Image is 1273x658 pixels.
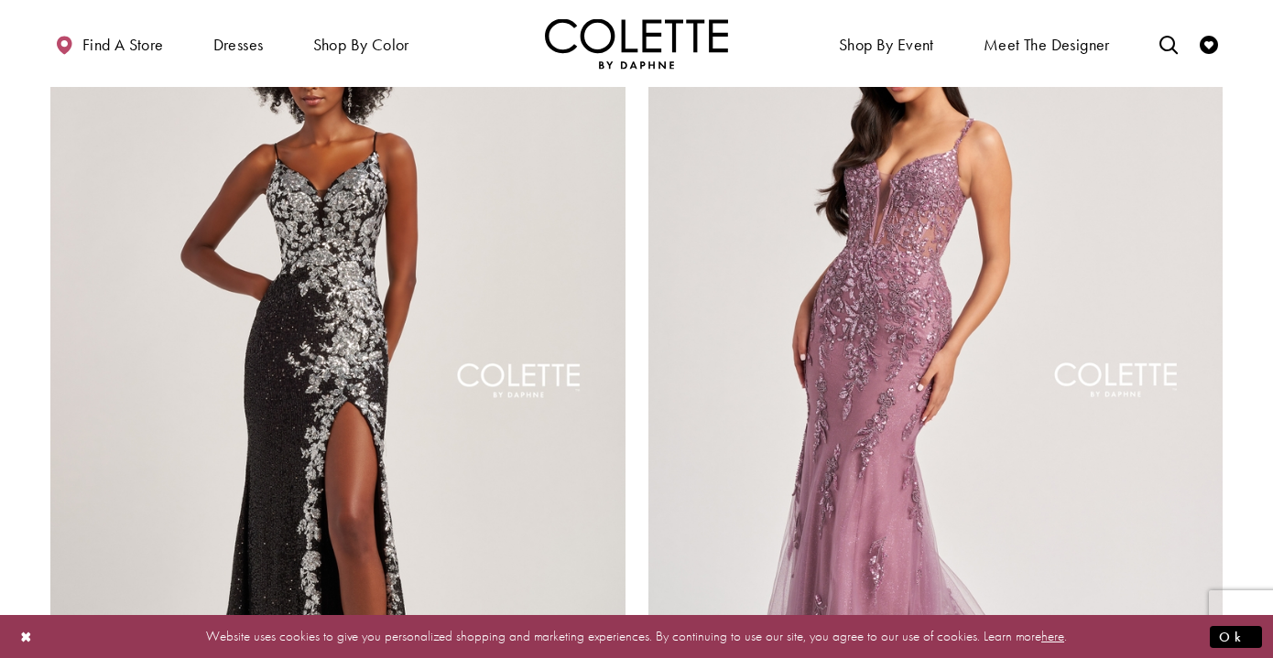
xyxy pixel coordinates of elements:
[313,36,409,54] span: Shop by color
[209,18,268,69] span: Dresses
[545,18,728,69] img: Colette by Daphne
[132,624,1141,649] p: Website uses cookies to give you personalized shopping and marketing experiences. By continuing t...
[1155,18,1182,69] a: Toggle search
[11,620,42,653] button: Close Dialog
[545,18,728,69] a: Visit Home Page
[839,36,934,54] span: Shop By Event
[213,36,264,54] span: Dresses
[979,18,1115,69] a: Meet the designer
[309,18,414,69] span: Shop by color
[1210,625,1262,648] button: Submit Dialog
[82,36,164,54] span: Find a store
[1041,627,1064,645] a: here
[984,36,1110,54] span: Meet the designer
[50,18,168,69] a: Find a store
[834,18,939,69] span: Shop By Event
[1195,18,1223,69] a: Check Wishlist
